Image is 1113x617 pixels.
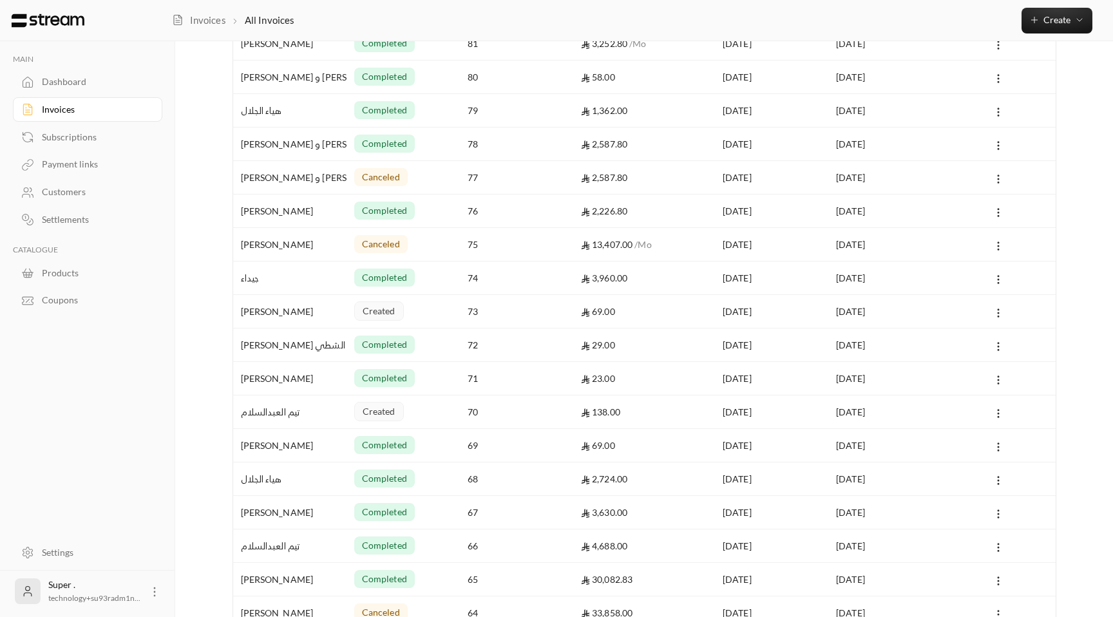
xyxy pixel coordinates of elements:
[362,539,407,552] span: completed
[581,195,707,227] div: 2,226.80
[836,395,934,428] div: [DATE]
[1022,8,1092,33] button: Create
[362,439,407,451] span: completed
[13,540,162,565] a: Settings
[48,578,140,604] div: Super .
[468,295,566,328] div: 73
[241,395,339,428] div: تيم العبدالسلام
[362,104,407,117] span: completed
[581,429,707,462] div: 69.00
[581,328,707,361] div: 29.00
[362,37,407,50] span: completed
[581,395,707,428] div: 138.00
[468,261,566,294] div: 74
[362,472,407,485] span: completed
[723,496,821,529] div: [DATE]
[468,161,566,194] div: 77
[581,563,707,596] div: 30,082.83
[723,27,821,60] div: [DATE]
[723,328,821,361] div: [DATE]
[241,362,339,395] div: [PERSON_NAME]
[362,204,407,217] span: completed
[581,128,707,160] div: 2,587.80
[581,295,707,328] div: 69.00
[13,288,162,313] a: Coupons
[241,261,339,294] div: جيداء
[241,61,339,93] div: [PERSON_NAME] و [PERSON_NAME]
[581,228,707,261] div: 13,407.00
[241,94,339,127] div: هياء الجلال
[13,207,162,233] a: Settlements
[723,195,821,227] div: [DATE]
[42,185,146,198] div: Customers
[42,267,146,280] div: Products
[836,195,934,227] div: [DATE]
[468,27,566,60] div: 81
[245,13,294,27] p: All Invoices
[13,260,162,285] a: Products
[581,496,707,529] div: 3,630.00
[363,405,395,418] span: created
[468,462,566,495] div: 68
[241,496,339,529] div: [PERSON_NAME]
[723,395,821,428] div: [DATE]
[468,94,566,127] div: 79
[581,61,707,93] div: 58.00
[362,171,400,184] span: canceled
[836,462,934,495] div: [DATE]
[836,27,934,60] div: [DATE]
[241,328,339,361] div: [PERSON_NAME] الشطي
[13,97,162,122] a: Invoices
[241,295,339,328] div: [PERSON_NAME]
[362,238,400,251] span: canceled
[468,395,566,428] div: 70
[42,213,146,226] div: Settlements
[581,94,707,127] div: 1,362.00
[241,529,339,562] div: تيم العبدالسلام
[836,529,934,562] div: [DATE]
[362,573,407,585] span: completed
[634,239,651,250] span: / Mo
[581,27,707,60] div: 3,252.80
[723,362,821,395] div: [DATE]
[241,563,339,596] div: [PERSON_NAME]
[42,75,146,88] div: Dashboard
[13,54,162,64] p: MAIN
[836,362,934,395] div: [DATE]
[836,496,934,529] div: [DATE]
[13,152,162,177] a: Payment links
[42,103,146,116] div: Invoices
[362,506,407,518] span: completed
[468,496,566,529] div: 67
[241,161,339,194] div: [PERSON_NAME] و [PERSON_NAME]
[362,372,407,384] span: completed
[468,228,566,261] div: 75
[836,328,934,361] div: [DATE]
[629,38,646,49] span: / Mo
[241,195,339,227] div: [PERSON_NAME]
[723,295,821,328] div: [DATE]
[723,462,821,495] div: [DATE]
[1043,14,1070,25] span: Create
[723,529,821,562] div: [DATE]
[836,94,934,127] div: [DATE]
[362,338,407,351] span: completed
[723,261,821,294] div: [DATE]
[723,429,821,462] div: [DATE]
[10,14,86,28] img: Logo
[723,94,821,127] div: [DATE]
[42,131,146,144] div: Subscriptions
[468,429,566,462] div: 69
[172,13,225,27] a: Invoices
[723,61,821,93] div: [DATE]
[581,362,707,395] div: 23.00
[48,593,140,603] span: technology+su93radm1n...
[42,158,146,171] div: Payment links
[42,546,146,559] div: Settings
[13,245,162,255] p: CATALOGUE
[836,228,934,261] div: [DATE]
[723,161,821,194] div: [DATE]
[468,529,566,562] div: 66
[581,462,707,495] div: 2,724.00
[836,429,934,462] div: [DATE]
